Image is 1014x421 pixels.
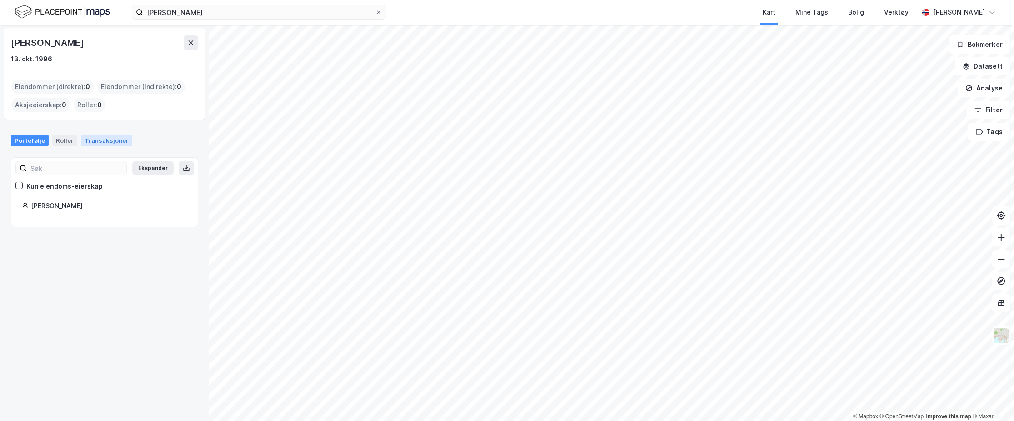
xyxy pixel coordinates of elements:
[11,135,49,146] div: Portefølje
[132,161,174,175] button: Ekspander
[31,200,187,211] div: [PERSON_NAME]
[993,327,1010,344] img: Z
[884,7,909,18] div: Verktøy
[853,413,878,420] a: Mapbox
[968,123,1010,141] button: Tags
[143,5,375,19] input: Søk på adresse, matrikkel, gårdeiere, leietakere eller personer
[85,81,90,92] span: 0
[62,100,66,110] span: 0
[933,7,985,18] div: [PERSON_NAME]
[27,161,126,175] input: Søk
[97,100,102,110] span: 0
[949,35,1010,54] button: Bokmerker
[177,81,181,92] span: 0
[967,101,1010,119] button: Filter
[763,7,775,18] div: Kart
[81,135,132,146] div: Transaksjoner
[97,80,185,94] div: Eiendommer (Indirekte) :
[955,57,1010,75] button: Datasett
[958,79,1010,97] button: Analyse
[11,98,70,112] div: Aksjeeierskap :
[26,181,103,192] div: Kun eiendoms-eierskap
[74,98,105,112] div: Roller :
[11,54,52,65] div: 13. okt. 1996
[848,7,864,18] div: Bolig
[880,413,924,420] a: OpenStreetMap
[969,377,1014,421] iframe: Chat Widget
[11,80,94,94] div: Eiendommer (direkte) :
[926,413,971,420] a: Improve this map
[795,7,828,18] div: Mine Tags
[52,135,77,146] div: Roller
[15,4,110,20] img: logo.f888ab2527a4732fd821a326f86c7f29.svg
[969,377,1014,421] div: Kontrollprogram for chat
[11,35,85,50] div: [PERSON_NAME]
